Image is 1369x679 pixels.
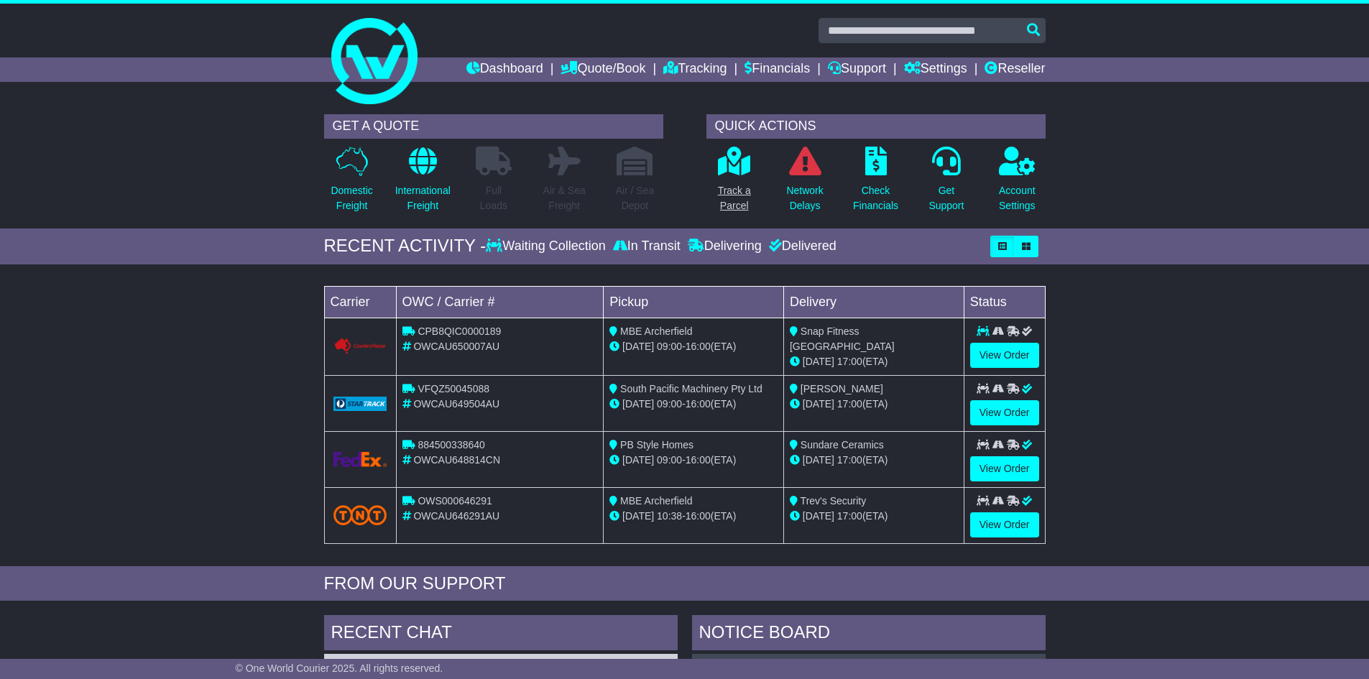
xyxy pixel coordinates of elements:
span: [DATE] [622,454,654,466]
img: GetCarrierServiceLogo [333,397,387,411]
a: Dashboard [466,57,543,82]
div: RECENT CHAT [324,615,678,654]
span: [DATE] [803,398,834,410]
span: 17:00 [837,398,862,410]
a: View Order [970,343,1039,368]
span: 10:38 [657,510,682,522]
td: Pickup [604,286,784,318]
a: Quote/Book [561,57,645,82]
div: (ETA) [790,354,958,369]
p: Account Settings [999,183,1036,213]
div: - (ETA) [609,397,778,412]
a: NetworkDelays [785,146,824,221]
div: Delivering [684,239,765,254]
a: CheckFinancials [852,146,899,221]
div: Delivered [765,239,836,254]
span: [PERSON_NAME] [801,383,883,394]
span: VFQZ50045088 [418,383,489,394]
a: DomesticFreight [330,146,373,221]
a: Tracking [663,57,727,82]
td: Carrier [324,286,396,318]
p: Network Delays [786,183,823,213]
span: South Pacific Machinery Pty Ltd [620,383,762,394]
span: 17:00 [837,454,862,466]
img: GetCarrierServiceLogo [333,452,387,467]
img: TNT_Domestic.png [333,505,387,525]
span: 09:00 [657,398,682,410]
span: Trev's Security [801,495,867,507]
span: OWCAU646291AU [413,510,499,522]
div: - (ETA) [609,453,778,468]
div: - (ETA) [609,339,778,354]
span: [DATE] [622,510,654,522]
span: © One World Courier 2025. All rights reserved. [236,662,443,674]
a: Reseller [985,57,1045,82]
td: Status [964,286,1045,318]
div: FROM OUR SUPPORT [324,573,1046,594]
p: Full Loads [476,183,512,213]
div: (ETA) [790,397,958,412]
span: MBE Archerfield [620,325,692,337]
span: PB Style Homes [620,439,693,451]
div: (ETA) [790,453,958,468]
a: Track aParcel [717,146,752,221]
p: Domestic Freight [331,183,372,213]
a: Financials [745,57,810,82]
span: [DATE] [803,510,834,522]
p: Air / Sea Depot [616,183,655,213]
a: AccountSettings [998,146,1036,221]
span: [DATE] [803,356,834,367]
p: Track a Parcel [718,183,751,213]
span: [DATE] [803,454,834,466]
a: GetSupport [928,146,964,221]
a: View Order [970,400,1039,425]
div: RECENT ACTIVITY - [324,236,487,257]
a: View Order [970,512,1039,537]
span: 16:00 [686,398,711,410]
span: 09:00 [657,341,682,352]
div: - (ETA) [609,509,778,524]
div: (ETA) [790,509,958,524]
a: Support [828,57,886,82]
span: OWCAU650007AU [413,341,499,352]
span: OWCAU649504AU [413,398,499,410]
span: 09:00 [657,454,682,466]
span: [DATE] [622,341,654,352]
p: International Freight [395,183,451,213]
p: Get Support [928,183,964,213]
span: 16:00 [686,510,711,522]
span: Snap Fitness [GEOGRAPHIC_DATA] [790,325,895,352]
a: Settings [904,57,967,82]
img: GetCarrierServiceLogo [333,338,387,355]
div: Waiting Collection [486,239,609,254]
div: QUICK ACTIONS [706,114,1046,139]
span: 16:00 [686,341,711,352]
span: Sundare Ceramics [801,439,884,451]
div: In Transit [609,239,684,254]
span: 17:00 [837,510,862,522]
span: OWS000646291 [418,495,492,507]
p: Air & Sea Freight [543,183,586,213]
span: 17:00 [837,356,862,367]
span: [DATE] [622,398,654,410]
span: CPB8QIC0000189 [418,325,501,337]
div: NOTICE BOARD [692,615,1046,654]
a: InternationalFreight [395,146,451,221]
td: Delivery [783,286,964,318]
td: OWC / Carrier # [396,286,604,318]
div: GET A QUOTE [324,114,663,139]
a: View Order [970,456,1039,481]
span: OWCAU648814CN [413,454,500,466]
p: Check Financials [853,183,898,213]
span: 884500338640 [418,439,484,451]
span: 16:00 [686,454,711,466]
span: MBE Archerfield [620,495,692,507]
